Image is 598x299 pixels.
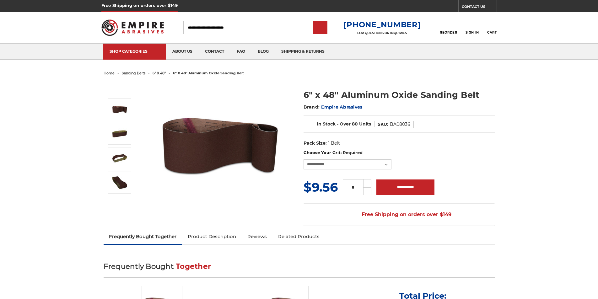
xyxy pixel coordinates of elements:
img: 6" x 48" AOX Sanding Belt [112,126,127,141]
span: Brand: [304,104,320,110]
img: 6" x 48" Sanding Belt - Aluminum Oxide [112,150,127,166]
span: - Over [337,121,351,127]
a: shipping & returns [275,44,331,60]
img: 6" x 48" Sanding Belt - AOX [112,175,127,190]
span: Units [359,121,371,127]
p: FOR QUESTIONS OR INQUIRIES [343,31,421,35]
button: Next [112,195,127,208]
a: Empire Abrasives [321,104,362,110]
a: [PHONE_NUMBER] [343,20,421,29]
a: about us [166,44,199,60]
small: Required [343,150,363,155]
span: 80 [352,121,358,127]
span: $9.56 [304,179,338,195]
div: SHOP CATEGORIES [110,49,160,54]
img: 6" x 48" Aluminum Oxide Sanding Belt [157,82,283,208]
a: CONTACT US [462,3,497,12]
a: home [104,71,115,75]
span: Sign In [466,30,479,35]
span: Cart [487,30,497,35]
dd: 1 Belt [328,140,340,147]
a: Product Description [182,230,242,243]
a: Frequently Bought Together [104,230,182,243]
a: 6" x 48" [153,71,166,75]
a: sanding belts [122,71,145,75]
a: contact [199,44,230,60]
img: 6" x 48" Aluminum Oxide Sanding Belt [112,101,127,117]
span: Free Shipping on orders over $149 [347,208,451,221]
a: Reviews [242,230,272,243]
a: Cart [487,21,497,35]
img: Empire Abrasives [101,15,164,40]
span: Reorder [440,30,457,35]
dt: Pack Size: [304,140,327,147]
dt: SKU: [378,121,388,128]
button: Previous [112,85,127,98]
label: Choose Your Grit: [304,150,495,156]
input: Submit [314,22,326,34]
span: Together [176,262,211,271]
a: Reorder [440,21,457,34]
span: Frequently Bought [104,262,174,271]
span: In Stock [317,121,336,127]
span: 6" x 48" aluminum oxide sanding belt [173,71,244,75]
dd: BA08036 [390,121,410,128]
a: blog [251,44,275,60]
h1: 6" x 48" Aluminum Oxide Sanding Belt [304,89,495,101]
a: faq [230,44,251,60]
a: Related Products [272,230,325,243]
